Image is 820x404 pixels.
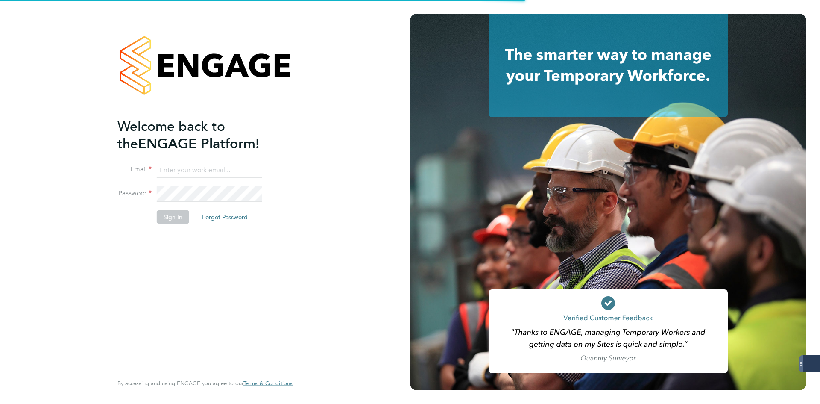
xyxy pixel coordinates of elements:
a: Terms & Conditions [243,380,293,387]
span: Welcome back to the [117,118,225,152]
button: Sign In [157,210,189,224]
span: Terms & Conditions [243,380,293,387]
h2: ENGAGE Platform! [117,117,284,152]
button: Forgot Password [195,210,255,224]
label: Email [117,165,152,174]
input: Enter your work email... [157,162,262,178]
span: By accessing and using ENGAGE you agree to our [117,380,293,387]
label: Password [117,189,152,198]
